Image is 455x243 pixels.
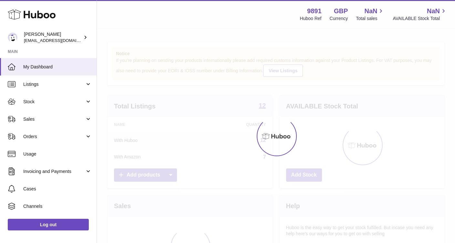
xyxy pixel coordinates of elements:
span: NaN [427,7,440,15]
span: Orders [23,134,85,140]
div: Huboo Ref [300,15,322,22]
span: My Dashboard [23,64,92,70]
a: Log out [8,219,89,230]
div: [PERSON_NAME] [24,31,82,44]
span: Channels [23,203,92,209]
span: [EMAIL_ADDRESS][DOMAIN_NAME] [24,38,95,43]
span: Sales [23,116,85,122]
a: NaN Total sales [356,7,385,22]
span: Total sales [356,15,385,22]
img: ro@thebitterclub.co.uk [8,33,17,42]
span: Usage [23,151,92,157]
span: Stock [23,99,85,105]
strong: 9891 [307,7,322,15]
span: Listings [23,81,85,87]
span: AVAILABLE Stock Total [393,15,447,22]
div: Currency [330,15,348,22]
a: NaN AVAILABLE Stock Total [393,7,447,22]
strong: GBP [334,7,348,15]
span: Invoicing and Payments [23,168,85,175]
span: NaN [364,7,377,15]
span: Cases [23,186,92,192]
